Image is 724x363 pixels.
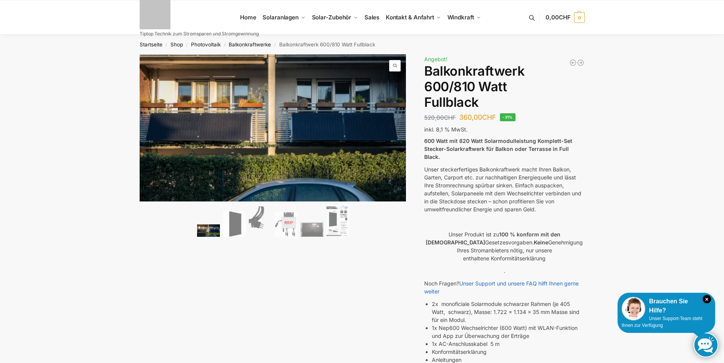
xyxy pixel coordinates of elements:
p: Noch Fragen? [424,279,584,295]
h1: Balkonkraftwerk 600/810 Watt Fullblack [424,63,584,110]
span: Windkraft [447,14,474,21]
a: Balkonkraftwerk 405/600 Watt erweiterbar [577,59,584,67]
img: Balkonkraftwerk 600/810 Watt Fullblack – Bild 6 [326,205,349,237]
img: NEP 800 Drosselbar auf 600 Watt [275,212,298,237]
li: 2x monoficiale Solarmodule schwarzer Rahmen (je 405 Watt, schwarz), Masse: 1.722 x 1.134 x 35 mm ... [432,300,584,324]
span: 0,00 [546,14,570,21]
a: Startseite [140,41,162,48]
a: Balkonkraftwerk 445/600 Watt Bificial [569,59,577,67]
span: 0 [574,12,585,23]
img: Customer service [622,297,645,320]
p: Unser steckerfertiges Balkonkraftwerk macht Ihren Balkon, Garten, Carport etc. zur nachhaltigen E... [424,165,584,213]
span: / [162,42,170,48]
img: 2 Balkonkraftwerke [197,224,220,237]
span: -31% [500,113,516,121]
i: Schließen [703,295,711,303]
li: 1x Nep600 Wechselrichter (600 Watt) mit WLAN-Funktion und App zur Überwachung der Erträge [432,324,584,340]
img: Balkonkraftwerk 600/810 Watt Fullblack 3 [406,54,673,360]
span: / [221,42,229,48]
a: Balkonkraftwerke [229,41,271,48]
img: Balkonkraftwerk 600/810 Watt Fullblack 1 [140,54,407,201]
span: Kontakt & Anfahrt [386,14,434,21]
span: inkl. 8,1 % MwSt. [424,126,468,133]
span: Unser Support-Team steht Ihnen zur Verfügung [622,316,702,328]
a: Shop [170,41,183,48]
span: / [183,42,191,48]
span: Solar-Zubehör [312,14,352,21]
a: Unser Support und unsere FAQ hilft Ihnen gerne weiter [424,280,579,295]
strong: 600 Watt mit 820 Watt Solarmodulleistung Komplett-Set Stecker-Solarkraftwerk für Balkon oder Terr... [424,138,572,160]
div: Brauchen Sie Hilfe? [622,297,711,315]
nav: Breadcrumb [126,35,598,54]
a: Solar-Zubehör [309,0,361,35]
a: 0,00CHF 0 [546,6,584,29]
img: Anschlusskabel-3meter_schweizer-stecker [249,206,272,237]
span: Angebot! [424,56,447,62]
a: Windkraft [444,0,484,35]
span: / [271,42,279,48]
a: Sales [361,0,382,35]
bdi: 360,00 [459,113,496,121]
li: Konformitätserklärung [432,348,584,356]
span: Sales [364,14,380,21]
p: Unser Produkt ist zu Gesetzesvorgaben. Genehmigung Ihres Stromanbieters nötig, nur unsere enthalt... [424,230,584,262]
span: CHF [482,113,496,121]
a: Photovoltaik [191,41,221,48]
span: Solaranlagen [263,14,299,21]
li: 1x AC-Anschlusskabel 5 m [432,340,584,348]
img: Balkonkraftwerk 600/810 Watt Fullblack – Bild 5 [301,222,323,237]
p: Tiptop Technik zum Stromsparen und Stromgewinnung [140,32,259,36]
strong: Keine [534,239,548,246]
span: CHF [444,114,456,121]
a: Kontakt & Anfahrt [382,0,444,35]
bdi: 520,00 [424,114,456,121]
img: TommaTech Vorderseite [223,211,246,237]
span: CHF [559,14,571,21]
strong: 100 % konform mit den [DEMOGRAPHIC_DATA] [426,231,560,246]
p: . [424,267,584,275]
a: Solaranlagen [259,0,309,35]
